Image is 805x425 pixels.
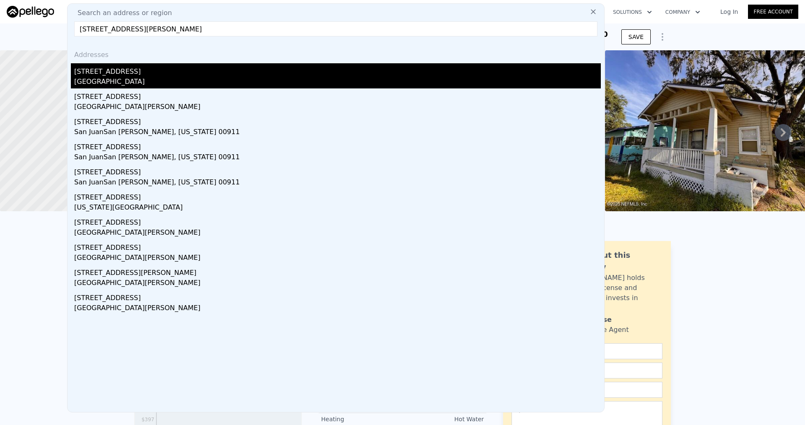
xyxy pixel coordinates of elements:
[74,88,601,102] div: [STREET_ADDRESS]
[74,177,601,189] div: San JuanSan [PERSON_NAME], [US_STATE] 00911
[71,43,601,63] div: Addresses
[74,202,601,214] div: [US_STATE][GEOGRAPHIC_DATA]
[74,164,601,177] div: [STREET_ADDRESS]
[74,253,601,264] div: [GEOGRAPHIC_DATA][PERSON_NAME]
[748,5,798,19] a: Free Account
[74,189,601,202] div: [STREET_ADDRESS]
[74,264,601,278] div: [STREET_ADDRESS][PERSON_NAME]
[74,63,601,77] div: [STREET_ADDRESS]
[606,5,659,20] button: Solutions
[74,114,601,127] div: [STREET_ADDRESS]
[74,303,601,315] div: [GEOGRAPHIC_DATA][PERSON_NAME]
[321,415,402,423] div: Heating
[659,5,707,20] button: Company
[141,407,154,412] tspan: $462
[402,415,484,423] div: Hot Water
[74,228,601,239] div: [GEOGRAPHIC_DATA][PERSON_NAME]
[710,8,748,16] a: Log In
[74,77,601,88] div: [GEOGRAPHIC_DATA]
[74,239,601,253] div: [STREET_ADDRESS]
[7,6,54,18] img: Pellego
[141,417,154,422] tspan: $397
[74,214,601,228] div: [STREET_ADDRESS]
[621,29,651,44] button: SAVE
[654,29,671,45] button: Show Options
[71,8,172,18] span: Search an address or region
[74,278,601,290] div: [GEOGRAPHIC_DATA][PERSON_NAME]
[74,102,601,114] div: [GEOGRAPHIC_DATA][PERSON_NAME]
[74,127,601,139] div: San JuanSan [PERSON_NAME], [US_STATE] 00911
[74,21,597,36] input: Enter an address, city, region, neighborhood or zip code
[569,273,662,313] div: [PERSON_NAME] holds a broker license and personally invests in this area
[74,139,601,152] div: [STREET_ADDRESS]
[569,315,612,325] div: Violet Rose
[569,249,662,273] div: Ask about this property
[74,290,601,303] div: [STREET_ADDRESS]
[74,152,601,164] div: San JuanSan [PERSON_NAME], [US_STATE] 00911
